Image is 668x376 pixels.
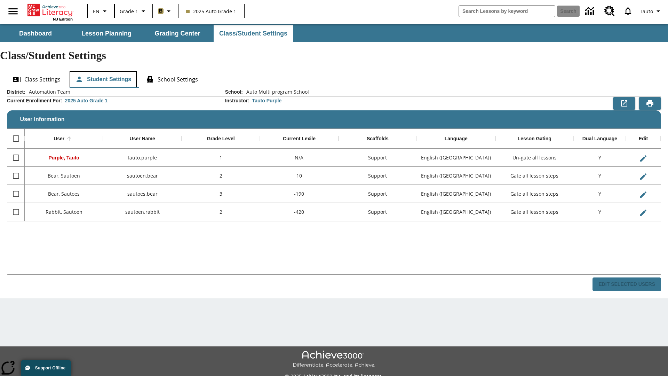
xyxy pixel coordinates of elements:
button: Grading Center [143,25,212,42]
a: Data Center [581,2,600,21]
button: Class Settings [7,71,66,88]
button: Dashboard [1,25,70,42]
button: Boost Class color is light brown. Change class color [155,5,176,17]
div: sautoen.bear [103,167,181,185]
span: Purple, Tauto [49,155,79,160]
h2: School : [225,89,243,95]
button: Edit User [636,170,650,183]
div: English (US) [417,203,495,221]
div: Home [27,2,73,21]
div: Gate all lesson steps [495,167,574,185]
button: Edit User [636,188,650,202]
h2: Instructor : [225,98,249,104]
input: search field [459,6,555,17]
button: Print Preview [639,97,661,110]
button: Language: EN, Select a language [90,5,112,17]
span: B [159,7,162,15]
div: -190 [260,185,338,203]
div: Support [339,203,417,221]
span: Grade 1 [120,8,138,15]
a: Resource Center, Will open in new tab [600,2,619,21]
button: Support Offline [21,360,71,376]
a: Notifications [619,2,637,20]
span: Support Offline [35,366,65,370]
button: Open side menu [3,1,23,22]
h2: District : [7,89,25,95]
div: User [54,136,64,142]
div: tauto.purple [103,149,181,167]
div: Y [574,167,626,185]
button: School Settings [140,71,204,88]
span: User Information [20,116,65,123]
button: Class/Student Settings [214,25,293,42]
div: 3 [182,185,260,203]
div: 10 [260,167,338,185]
div: Class/Student Settings [7,71,661,88]
div: Y [574,149,626,167]
span: Automation Team [25,88,70,95]
button: Export to CSV [613,97,635,110]
div: 2 [182,203,260,221]
div: English (US) [417,149,495,167]
div: English (US) [417,185,495,203]
div: Y [574,185,626,203]
h2: Current Enrollment For : [7,98,62,104]
span: NJ Edition [53,17,73,21]
div: sautoes.bear [103,185,181,203]
span: Tauto [640,8,653,15]
div: Gate all lesson steps [495,203,574,221]
div: Gate all lesson steps [495,185,574,203]
div: 2025 Auto Grade 1 [65,97,108,104]
div: Support [339,149,417,167]
button: Lesson Planning [72,25,141,42]
div: 1 [182,149,260,167]
div: Support [339,185,417,203]
span: EN [93,8,100,15]
div: -420 [260,203,338,221]
div: Un-gate all lessons [495,149,574,167]
div: Lesson Gating [518,136,551,142]
span: Rabbit, Sautoen [46,209,82,215]
div: Scaffolds [367,136,389,142]
a: Home [27,3,73,17]
div: Edit [639,136,648,142]
div: Dual Language [582,136,617,142]
button: Edit User [636,151,650,165]
div: User Name [130,136,155,142]
button: Profile/Settings [637,5,665,17]
div: 2 [182,167,260,185]
button: Student Settings [70,71,137,88]
div: N/A [260,149,338,167]
div: User Information [7,88,661,291]
div: Tauto Purple [252,97,282,104]
div: Grade Level [207,136,234,142]
div: Support [339,167,417,185]
span: Bear, Sautoes [48,190,80,197]
span: Bear, Sautoen [48,172,80,179]
div: Current Lexile [283,136,316,142]
img: Achieve3000 Differentiate Accelerate Achieve [293,351,375,368]
div: English (US) [417,167,495,185]
button: Grade: Grade 1, Select a grade [117,5,150,17]
button: Edit User [636,206,650,220]
span: 2025 Auto Grade 1 [186,8,236,15]
span: Auto Multi program School [243,88,309,95]
div: Language [445,136,468,142]
div: sautoen.rabbit [103,203,181,221]
div: Y [574,203,626,221]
